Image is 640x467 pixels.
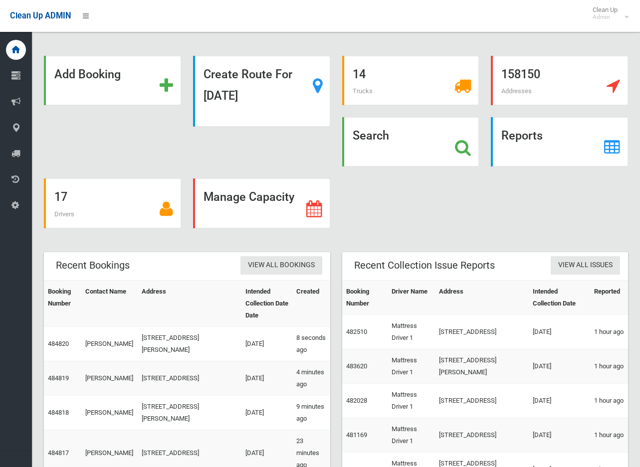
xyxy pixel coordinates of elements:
[590,280,628,314] th: Reported
[353,129,389,143] strong: Search
[501,67,540,81] strong: 158150
[44,280,81,326] th: Booking Number
[593,13,618,21] small: Admin
[81,395,138,430] td: [PERSON_NAME]
[48,374,69,382] a: 484819
[292,361,330,395] td: 4 minutes ago
[10,11,71,20] span: Clean Up ADMIN
[204,67,292,103] strong: Create Route For [DATE]
[491,56,628,105] a: 158150 Addresses
[193,56,330,127] a: Create Route For [DATE]
[590,349,628,383] td: 1 hour ago
[138,361,241,395] td: [STREET_ADDRESS]
[54,210,74,218] span: Drivers
[501,87,532,95] span: Addresses
[590,383,628,418] td: 1 hour ago
[44,178,181,228] a: 17 Drivers
[529,418,590,452] td: [DATE]
[292,280,330,326] th: Created
[204,190,294,204] strong: Manage Capacity
[81,361,138,395] td: [PERSON_NAME]
[551,256,620,275] a: View All Issues
[44,256,142,275] header: Recent Bookings
[138,326,241,361] td: [STREET_ADDRESS][PERSON_NAME]
[48,340,69,347] a: 484820
[590,418,628,452] td: 1 hour ago
[48,409,69,416] a: 484818
[193,178,330,228] a: Manage Capacity
[529,383,590,418] td: [DATE]
[342,117,479,166] a: Search
[241,280,293,326] th: Intended Collection Date Date
[241,395,293,430] td: [DATE]
[435,314,529,349] td: [STREET_ADDRESS]
[529,280,590,314] th: Intended Collection Date
[501,129,543,143] strong: Reports
[529,349,590,383] td: [DATE]
[590,314,628,349] td: 1 hour ago
[346,431,367,439] a: 481169
[346,362,367,370] a: 483620
[435,349,529,383] td: [STREET_ADDRESS][PERSON_NAME]
[292,326,330,361] td: 8 seconds ago
[54,67,121,81] strong: Add Booking
[388,383,435,418] td: Mattress Driver 1
[435,280,529,314] th: Address
[81,326,138,361] td: [PERSON_NAME]
[491,117,628,166] a: Reports
[241,361,293,395] td: [DATE]
[292,395,330,430] td: 9 minutes ago
[388,314,435,349] td: Mattress Driver 1
[342,56,479,105] a: 14 Trucks
[353,87,373,95] span: Trucks
[388,418,435,452] td: Mattress Driver 1
[342,280,388,314] th: Booking Number
[240,256,322,275] a: View All Bookings
[138,280,241,326] th: Address
[54,190,67,204] strong: 17
[588,6,628,21] span: Clean Up
[241,326,293,361] td: [DATE]
[353,67,366,81] strong: 14
[388,280,435,314] th: Driver Name
[138,395,241,430] td: [STREET_ADDRESS][PERSON_NAME]
[342,256,507,275] header: Recent Collection Issue Reports
[388,349,435,383] td: Mattress Driver 1
[435,418,529,452] td: [STREET_ADDRESS]
[435,383,529,418] td: [STREET_ADDRESS]
[529,314,590,349] td: [DATE]
[48,449,69,457] a: 484817
[346,397,367,404] a: 482028
[81,280,138,326] th: Contact Name
[44,56,181,105] a: Add Booking
[346,328,367,335] a: 482510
